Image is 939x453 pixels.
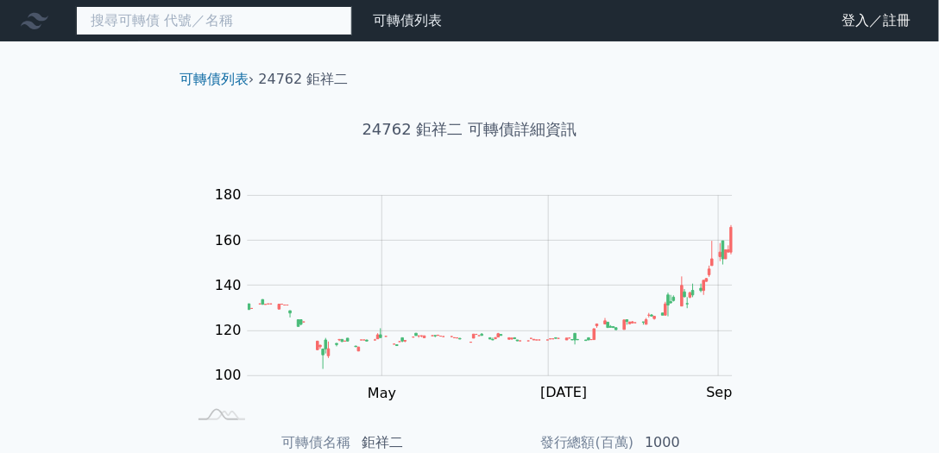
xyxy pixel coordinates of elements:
tspan: 180 [215,187,242,204]
tspan: May [368,385,396,401]
g: Chart [206,187,759,401]
li: › [180,69,254,90]
tspan: 120 [215,322,242,338]
tspan: 140 [215,277,242,293]
h1: 24762 鉅祥二 可轉債詳細資訊 [166,117,773,142]
li: 24762 鉅祥二 [259,69,349,90]
a: 可轉債列表 [180,71,249,87]
a: 登入／註冊 [829,7,925,35]
a: 可轉債列表 [373,12,442,28]
tspan: [DATE] [541,385,588,401]
tspan: 160 [215,232,242,249]
tspan: Sep [707,385,733,401]
input: 搜尋可轉債 代號／名稱 [76,6,352,35]
tspan: 100 [215,368,242,384]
